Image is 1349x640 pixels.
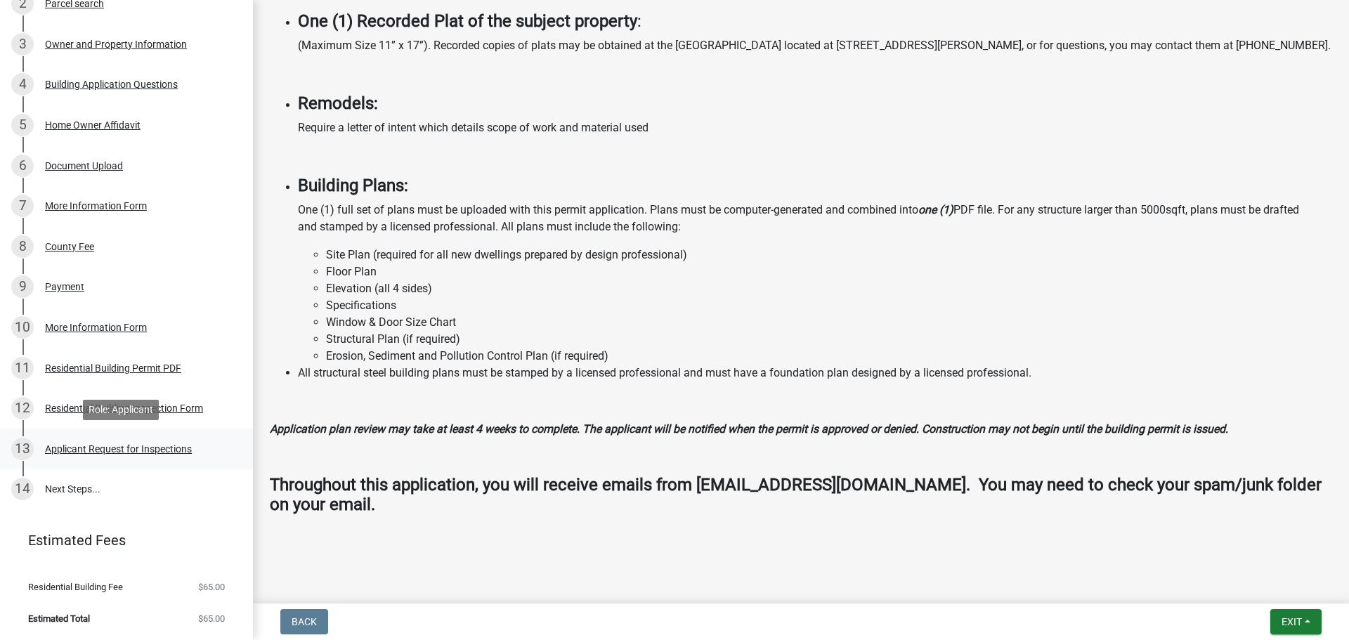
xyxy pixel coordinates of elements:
[28,614,90,623] span: Estimated Total
[83,400,159,420] div: Role: Applicant
[45,403,203,413] div: Residential Building Inspection Form
[298,202,1332,235] p: One (1) full set of plans must be uploaded with this permit application. Plans must be computer-g...
[11,397,34,419] div: 12
[298,11,1332,32] h4: :
[11,235,34,258] div: 8
[326,247,1332,263] li: Site Plan (required for all new dwellings prepared by design professional)
[11,357,34,379] div: 11
[198,614,225,623] span: $65.00
[11,526,230,554] a: Estimated Fees
[270,475,1322,515] strong: Throughout this application, you will receive emails from [EMAIL_ADDRESS][DOMAIN_NAME]. You may n...
[270,422,1228,436] strong: Application plan review may take at least 4 weeks to complete. The applicant will be notified whe...
[918,203,953,216] strong: one (1)
[326,263,1332,280] li: Floor Plan
[45,201,147,211] div: More Information Form
[45,79,178,89] div: Building Application Questions
[45,363,181,373] div: Residential Building Permit PDF
[326,297,1332,314] li: Specifications
[298,93,378,113] strong: Remodels:
[298,119,1332,136] p: Require a letter of intent which details scope of work and material used
[45,282,84,292] div: Payment
[298,37,1332,54] p: (Maximum Size 11” x 17”). Recorded copies of plats may be obtained at the [GEOGRAPHIC_DATA] locat...
[292,616,317,627] span: Back
[280,609,328,634] button: Back
[11,275,34,298] div: 9
[1282,616,1302,627] span: Exit
[11,478,34,500] div: 14
[11,73,34,96] div: 4
[11,316,34,339] div: 10
[11,33,34,55] div: 3
[1270,609,1322,634] button: Exit
[45,120,141,130] div: Home Owner Affidavit
[45,39,187,49] div: Owner and Property Information
[326,280,1332,297] li: Elevation (all 4 sides)
[45,444,192,454] div: Applicant Request for Inspections
[298,11,637,31] strong: One (1) Recorded Plat of the subject property
[298,365,1332,381] li: All structural steel building plans must be stamped by a licensed professional and must have a fo...
[11,195,34,217] div: 7
[198,582,225,592] span: $65.00
[326,314,1332,331] li: Window & Door Size Chart
[45,161,123,171] div: Document Upload
[326,331,1332,348] li: Structural Plan (if required)
[11,155,34,177] div: 6
[45,242,94,252] div: County Fee
[11,114,34,136] div: 5
[11,438,34,460] div: 13
[326,348,1332,365] li: Erosion, Sediment and Pollution Control Plan (if required)
[28,582,123,592] span: Residential Building Fee
[298,176,408,195] strong: Building Plans:
[45,322,147,332] div: More Information Form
